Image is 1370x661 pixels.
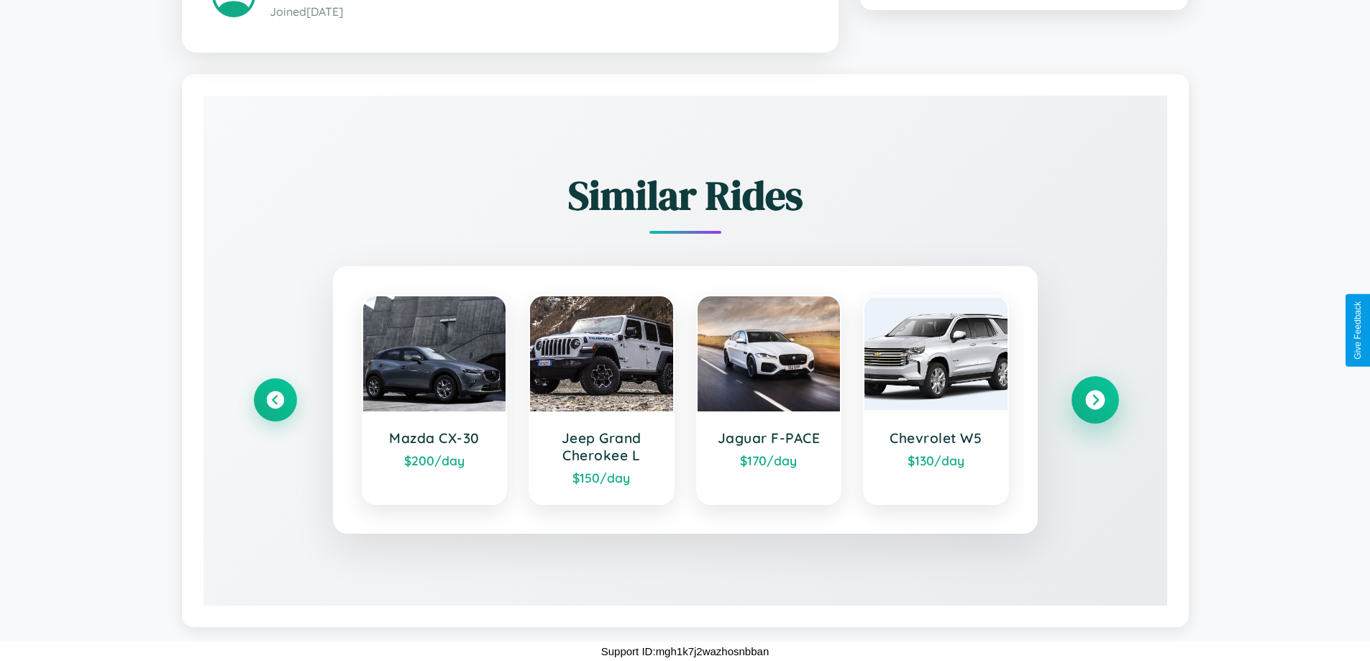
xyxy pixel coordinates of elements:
[879,429,993,447] h3: Chevrolet W5
[712,452,826,468] div: $ 170 /day
[879,452,993,468] div: $ 130 /day
[1353,301,1363,360] div: Give Feedback
[863,295,1009,505] a: Chevrolet W5$130/day
[254,168,1117,223] h2: Similar Rides
[601,642,770,661] p: Support ID: mgh1k7j2wazhosnbban
[529,295,675,505] a: Jeep Grand Cherokee L$150/day
[544,470,659,486] div: $ 150 /day
[544,429,659,464] h3: Jeep Grand Cherokee L
[712,429,826,447] h3: Jaguar F-PACE
[696,295,842,505] a: Jaguar F-PACE$170/day
[362,295,508,505] a: Mazda CX-30$200/day
[270,1,808,22] p: Joined [DATE]
[378,429,492,447] h3: Mazda CX-30
[378,452,492,468] div: $ 200 /day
